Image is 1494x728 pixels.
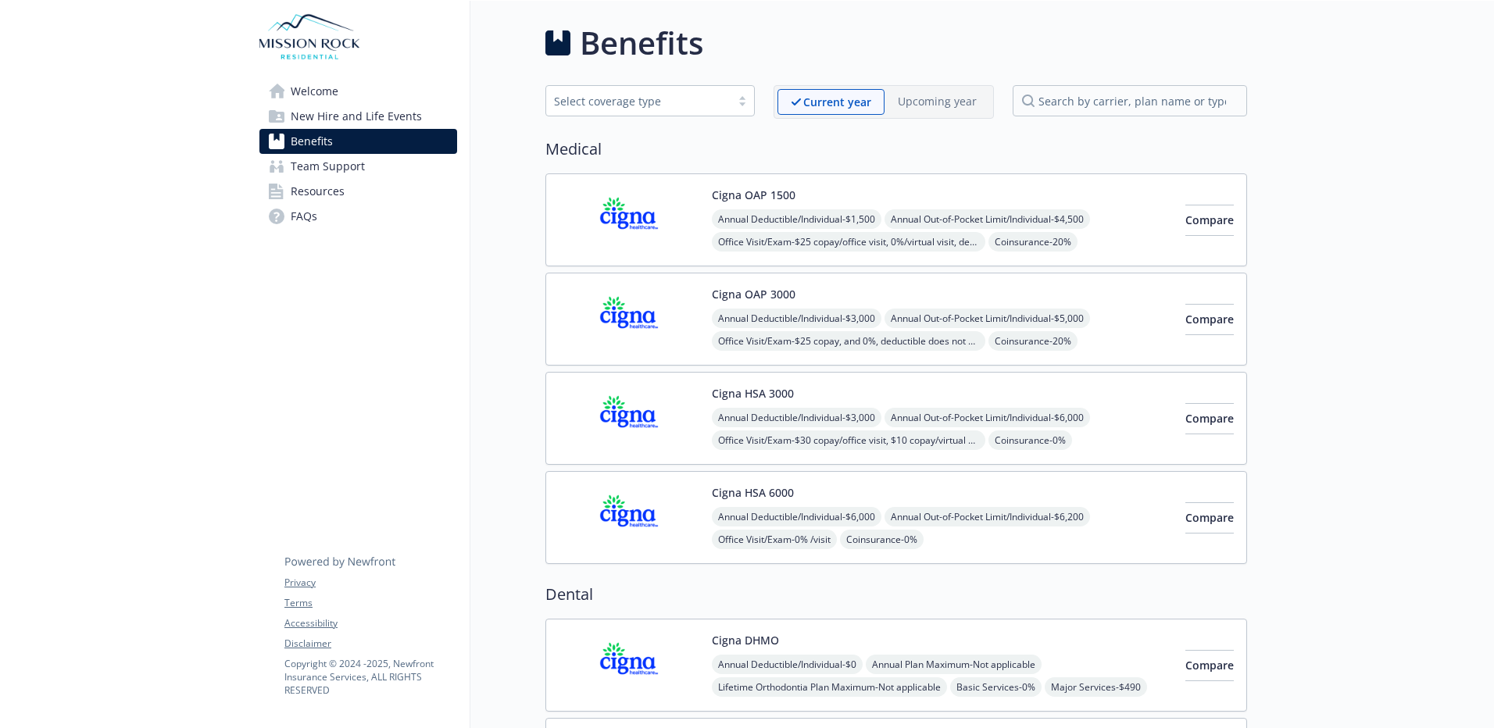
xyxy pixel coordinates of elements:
p: Upcoming year [898,93,977,109]
span: Team Support [291,154,365,179]
span: Coinsurance - 20% [988,331,1078,351]
span: Welcome [291,79,338,104]
a: Terms [284,596,456,610]
span: Annual Deductible/Individual - $6,000 [712,507,881,526]
span: Upcoming year [885,89,990,115]
button: Cigna HSA 6000 [712,484,794,501]
span: Office Visit/Exam - $30 copay/office visit, $10 copay/virtual visit [712,430,985,450]
button: Compare [1185,403,1234,434]
span: Annual Out-of-Pocket Limit/Individual - $6,200 [885,507,1090,526]
span: Office Visit/Exam - $25 copay, and 0%, deductible does not apply [712,331,985,351]
a: Privacy [284,576,456,590]
span: Annual Out-of-Pocket Limit/Individual - $5,000 [885,309,1090,328]
span: Basic Services - 0% [950,677,1042,697]
span: Annual Deductible/Individual - $3,000 [712,309,881,328]
span: Compare [1185,312,1234,327]
a: Welcome [259,79,457,104]
span: Coinsurance - 0% [840,530,924,549]
button: Compare [1185,650,1234,681]
img: CIGNA carrier logo [559,286,699,352]
a: FAQs [259,204,457,229]
span: Resources [291,179,345,204]
span: Major Services - $490 [1045,677,1147,697]
a: Benefits [259,129,457,154]
p: Copyright © 2024 - 2025 , Newfront Insurance Services, ALL RIGHTS RESERVED [284,657,456,697]
p: Current year [803,94,871,110]
span: Annual Out-of-Pocket Limit/Individual - $4,500 [885,209,1090,229]
button: Cigna OAP 1500 [712,187,795,203]
button: Cigna OAP 3000 [712,286,795,302]
button: Compare [1185,304,1234,335]
span: Annual Deductible/Individual - $0 [712,655,863,674]
img: CIGNA carrier logo [559,385,699,451]
a: Team Support [259,154,457,179]
span: Office Visit/Exam - $25 copay/office visit, 0%/virtual visit, deductible does not apply [712,232,985,252]
span: Lifetime Orthodontia Plan Maximum - Not applicable [712,677,947,697]
span: Annual Deductible/Individual - $1,500 [712,209,881,229]
a: Disclaimer [284,637,456,651]
h2: Medical [545,137,1247,161]
span: Coinsurance - 20% [988,232,1078,252]
span: Compare [1185,411,1234,426]
img: CIGNA carrier logo [559,187,699,253]
a: Accessibility [284,616,456,630]
a: New Hire and Life Events [259,104,457,129]
button: Cigna DHMO [712,632,779,648]
input: search by carrier, plan name or type [1013,85,1247,116]
button: Compare [1185,502,1234,534]
span: Office Visit/Exam - 0% /visit [712,530,837,549]
img: CIGNA carrier logo [559,484,699,551]
span: Annual Plan Maximum - Not applicable [866,655,1042,674]
span: Annual Out-of-Pocket Limit/Individual - $6,000 [885,408,1090,427]
img: CIGNA carrier logo [559,632,699,698]
span: Compare [1185,212,1234,227]
button: Cigna HSA 3000 [712,385,794,401]
a: Resources [259,179,457,204]
button: Compare [1185,205,1234,236]
span: New Hire and Life Events [291,104,422,129]
span: Compare [1185,658,1234,673]
h1: Benefits [580,20,703,66]
span: Annual Deductible/Individual - $3,000 [712,408,881,427]
span: Compare [1185,510,1234,525]
div: Select coverage type [554,93,723,109]
h2: Dental [545,583,1247,606]
span: Benefits [291,129,333,154]
span: Coinsurance - 0% [988,430,1072,450]
span: FAQs [291,204,317,229]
